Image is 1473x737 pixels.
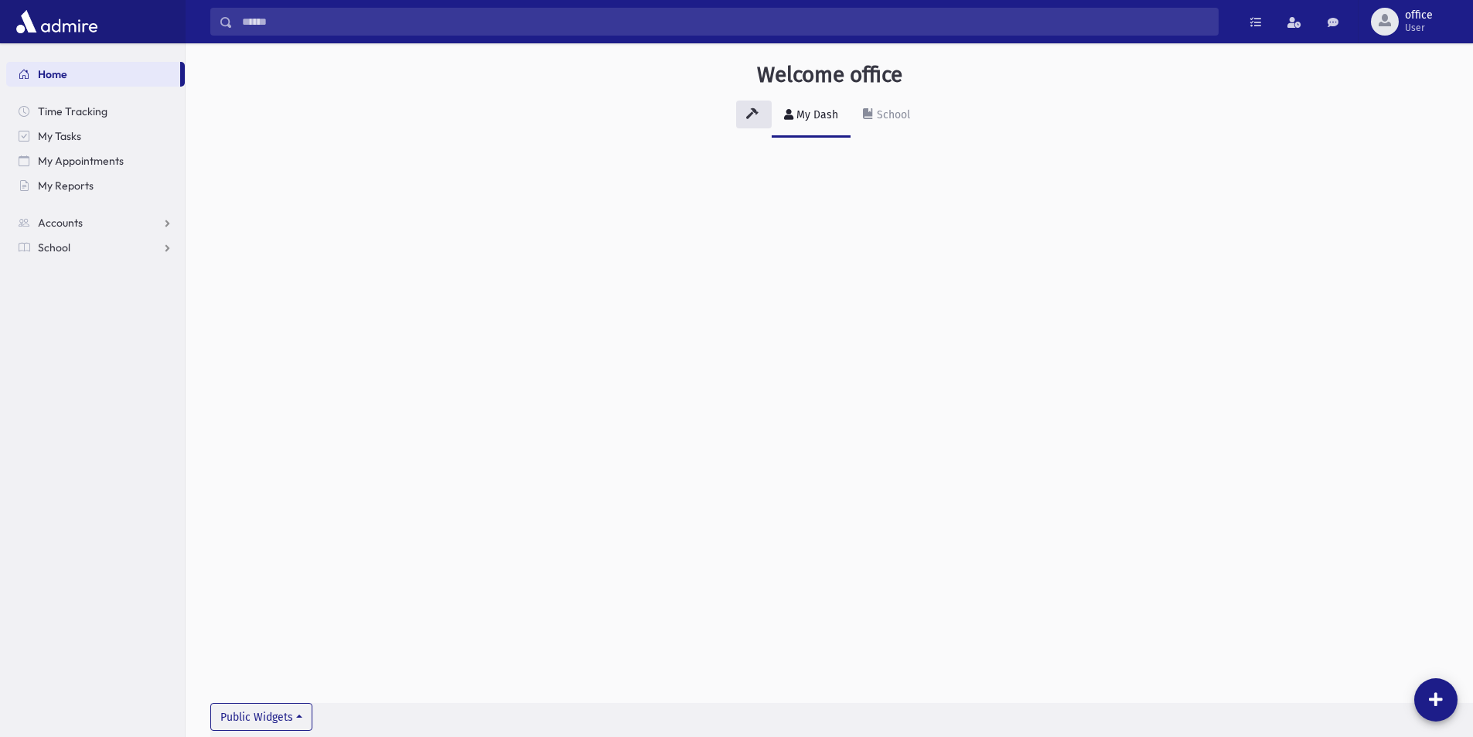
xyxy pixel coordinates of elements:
span: office [1405,9,1433,22]
a: Time Tracking [6,99,185,124]
span: Time Tracking [38,104,107,118]
a: My Dash [772,94,851,138]
a: Accounts [6,210,185,235]
a: My Tasks [6,124,185,148]
div: My Dash [793,108,838,121]
div: School [874,108,910,121]
button: Public Widgets [210,703,312,731]
a: Home [6,62,180,87]
h3: Welcome office [757,62,902,88]
img: AdmirePro [12,6,101,37]
span: My Appointments [38,154,124,168]
a: My Reports [6,173,185,198]
a: My Appointments [6,148,185,173]
a: School [851,94,922,138]
span: User [1405,22,1433,34]
input: Search [233,8,1218,36]
span: Accounts [38,216,83,230]
span: My Reports [38,179,94,193]
span: Home [38,67,67,81]
span: School [38,241,70,254]
span: My Tasks [38,129,81,143]
a: School [6,235,185,260]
